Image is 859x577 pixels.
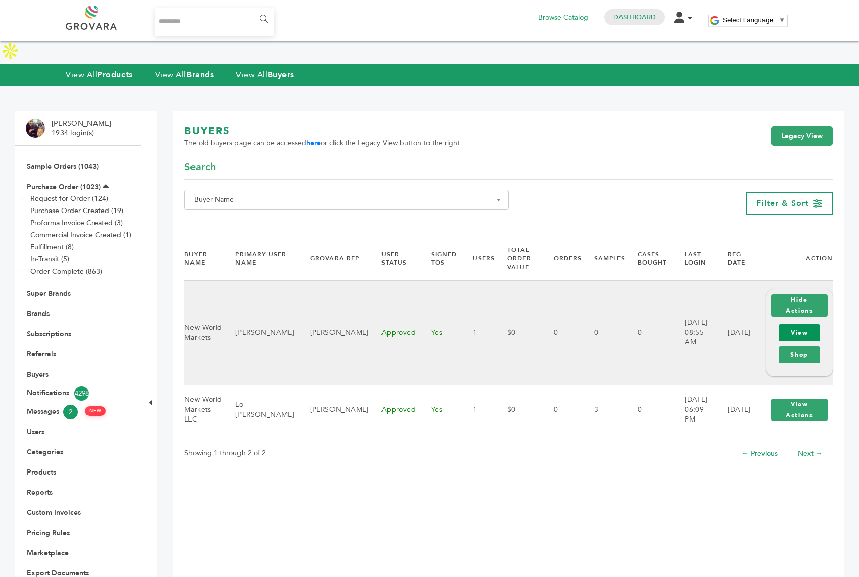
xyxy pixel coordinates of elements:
[460,280,495,385] td: 1
[369,385,418,435] td: Approved
[27,405,130,419] a: Messages2 NEW
[495,385,541,435] td: $0
[613,13,656,22] a: Dashboard
[30,254,69,264] a: In-Transit (5)
[418,385,460,435] td: Yes
[27,488,53,497] a: Reports
[771,126,833,146] a: Legacy View
[27,447,63,457] a: Categories
[184,138,462,148] span: The old buyers page can be accessed or click the Legacy View button to the right.
[184,237,223,280] th: Buyer Name
[30,242,74,252] a: Fulfillment (8)
[298,280,369,385] td: [PERSON_NAME]
[27,427,44,437] a: Users
[27,508,81,517] a: Custom Invoices
[30,267,102,276] a: Order Complete (863)
[27,528,70,538] a: Pricing Rules
[306,138,321,148] a: here
[27,370,49,379] a: Buyers
[779,346,820,363] a: Shop
[155,8,274,36] input: Search...
[74,386,89,401] span: 4298
[582,280,625,385] td: 0
[223,385,298,435] td: Lo [PERSON_NAME]
[723,16,773,24] span: Select Language
[298,237,369,280] th: Grovara Rep
[52,119,118,138] li: [PERSON_NAME] - 1934 login(s)
[538,12,588,23] a: Browse Catalog
[771,399,828,421] button: View Actions
[672,280,715,385] td: [DATE] 08:55 AM
[418,280,460,385] td: Yes
[460,237,495,280] th: Users
[27,386,130,401] a: Notifications4298
[369,237,418,280] th: User Status
[184,385,223,435] td: New World Markets LLC
[715,280,753,385] td: [DATE]
[27,349,56,359] a: Referrals
[776,16,776,24] span: ​
[369,280,418,385] td: Approved
[495,280,541,385] td: $0
[798,449,823,458] a: Next →
[223,280,298,385] td: [PERSON_NAME]
[27,329,71,339] a: Subscriptions
[27,182,101,192] a: Purchase Order (1023)
[753,237,833,280] th: Action
[63,405,78,419] span: 2
[184,190,509,210] span: Buyer Name
[779,324,820,341] a: View
[418,237,460,280] th: Signed TOS
[27,309,50,319] a: Brands
[66,69,133,80] a: View AllProducts
[672,385,715,435] td: [DATE] 06:09 PM
[97,69,132,80] strong: Products
[236,69,294,80] a: View AllBuyers
[184,447,266,459] p: Showing 1 through 2 of 2
[495,237,541,280] th: Total Order Value
[672,237,715,280] th: Last Login
[582,385,625,435] td: 3
[30,194,108,203] a: Request for Order (124)
[268,69,294,80] strong: Buyers
[723,16,785,24] a: Select Language​
[756,198,809,209] span: Filter & Sort
[715,237,753,280] th: Reg. Date
[582,237,625,280] th: Samples
[625,385,672,435] td: 0
[30,218,123,228] a: Proforma Invoice Created (3)
[30,230,131,240] a: Commercial Invoice Created (1)
[715,385,753,435] td: [DATE]
[625,280,672,385] td: 0
[771,294,828,317] button: Hide Actions
[223,237,298,280] th: Primary User Name
[85,406,106,416] span: NEW
[27,289,71,298] a: Super Brands
[625,237,672,280] th: Cases Bought
[155,69,214,80] a: View AllBrands
[298,385,369,435] td: [PERSON_NAME]
[27,467,56,477] a: Products
[541,237,582,280] th: Orders
[742,449,778,458] a: ← Previous
[779,16,785,24] span: ▼
[460,385,495,435] td: 1
[30,206,123,216] a: Purchase Order Created (19)
[27,162,99,171] a: Sample Orders (1043)
[541,385,582,435] td: 0
[541,280,582,385] td: 0
[184,280,223,385] td: New World Markets
[27,548,69,558] a: Marketplace
[190,193,503,207] span: Buyer Name
[184,160,216,174] span: Search
[186,69,214,80] strong: Brands
[184,124,462,138] h1: BUYERS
